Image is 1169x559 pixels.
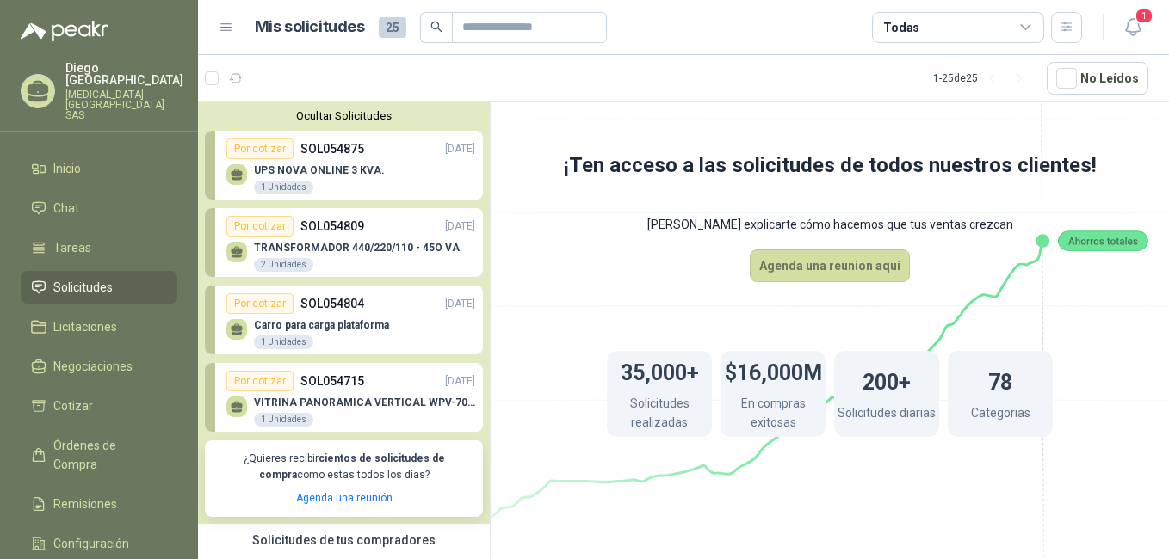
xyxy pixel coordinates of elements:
[255,15,365,40] h1: Mis solicitudes
[1135,8,1154,24] span: 1
[259,452,445,481] b: cientos de solicitudes de compra
[53,238,91,257] span: Tareas
[721,394,826,436] p: En compras exitosas
[988,361,1012,399] h1: 78
[53,317,117,336] span: Licitaciones
[883,18,919,37] div: Todas
[750,249,910,282] button: Agenda una reunion aquí
[215,451,473,483] p: ¿Quieres recibir como estas todos los días?
[53,199,79,218] span: Chat
[226,293,294,314] div: Por cotizar
[254,319,389,331] p: Carro para carga plataforma
[65,89,183,120] p: [MEDICAL_DATA] [GEOGRAPHIC_DATA] SAS
[53,396,93,415] span: Cotizar
[65,62,183,86] p: Diego [GEOGRAPHIC_DATA]
[1117,12,1148,43] button: 1
[21,390,177,422] a: Cotizar
[300,372,364,390] p: SOL054715
[254,164,385,176] p: UPS NOVA ONLINE 3 KVA.
[21,488,177,520] a: Remisiones
[445,296,475,312] p: [DATE]
[226,371,294,391] div: Por cotizar
[226,216,294,236] div: Por cotizar
[53,159,81,178] span: Inicio
[430,21,442,33] span: search
[621,352,699,390] h1: 35,000+
[21,271,177,304] a: Solicitudes
[205,109,483,122] button: Ocultar Solicitudes
[254,413,313,427] div: 1 Unidades
[254,181,313,194] div: 1 Unidades
[53,494,117,513] span: Remisiones
[53,357,133,376] span: Negociaciones
[300,217,364,236] p: SOL054809
[53,436,161,474] span: Órdenes de Compra
[300,294,364,313] p: SOL054804
[53,278,113,297] span: Solicitudes
[21,21,108,41] img: Logo peakr
[296,492,393,504] a: Agenda una reunión
[21,310,177,343] a: Licitaciones
[445,141,475,157] p: [DATE]
[445,218,475,235] p: [DATE]
[21,350,177,383] a: Negociaciones
[254,335,313,349] div: 1 Unidades
[205,286,483,354] a: Por cotizarSOL054804[DATE] Carro para carga plataforma1 Unidades
[53,534,129,553] span: Configuración
[21,429,177,481] a: Órdenes de Compra
[198,102,490,524] div: Ocultar SolicitudesPor cotizarSOL054875[DATE] UPS NOVA ONLINE 3 KVA.1 UnidadesPor cotizarSOL05480...
[863,361,911,399] h1: 200+
[205,131,483,200] a: Por cotizarSOL054875[DATE] UPS NOVA ONLINE 3 KVA.1 Unidades
[21,192,177,224] a: Chat
[21,152,177,185] a: Inicio
[205,208,483,277] a: Por cotizarSOL054809[DATE] TRANSFORMADOR 440/220/110 - 45O VA2 Unidades
[838,403,936,427] p: Solicitudes diarias
[205,363,483,432] a: Por cotizarSOL054715[DATE] VITRINA PANORAMICA VERTICAL WPV-700FA1 Unidades
[379,17,406,38] span: 25
[226,138,294,159] div: Por cotizar
[445,373,475,390] p: [DATE]
[198,524,490,556] div: Solicitudes de tus compradores
[933,64,1033,92] div: 1 - 25 de 25
[254,396,475,408] p: VITRINA PANORAMICA VERTICAL WPV-700FA
[607,394,712,436] p: Solicitudes realizadas
[1047,62,1148,95] button: No Leídos
[254,258,313,272] div: 2 Unidades
[971,403,1030,427] p: Categorias
[300,139,364,158] p: SOL054875
[725,352,822,390] h1: $16,000M
[21,231,177,264] a: Tareas
[254,242,460,254] p: TRANSFORMADOR 440/220/110 - 45O VA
